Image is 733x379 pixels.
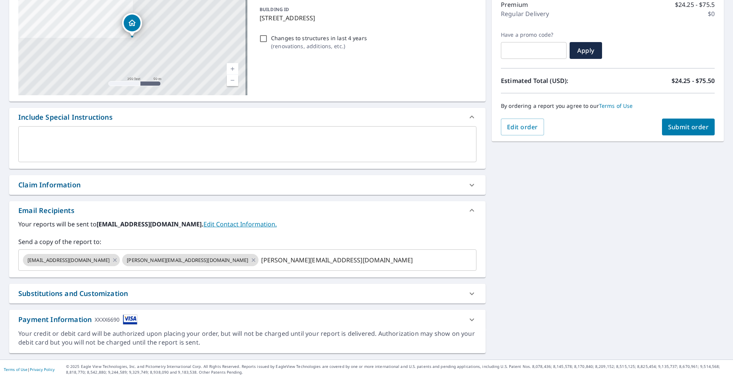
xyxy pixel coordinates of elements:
[9,201,486,220] div: Email Recipients
[122,13,142,37] div: Dropped pin, building 1, Residential property, 18 Pine Tree Dr Barboursville, VA 22923
[501,102,715,109] p: By ordering a report you agree to our
[260,13,473,23] p: [STREET_ADDRESS]
[97,220,203,228] b: [EMAIL_ADDRESS][DOMAIN_NAME].
[123,314,137,325] img: cardImage
[18,205,74,216] div: Email Recipients
[18,220,476,229] label: Your reports will be sent to
[4,367,27,372] a: Terms of Use
[66,364,729,375] p: © 2025 Eagle View Technologies, Inc. and Pictometry International Corp. All Rights Reserved. Repo...
[95,314,119,325] div: XXXX6690
[501,119,544,135] button: Edit order
[18,112,113,122] div: Include Special Instructions
[9,310,486,329] div: Payment InformationXXXX6690cardImage
[271,34,367,42] p: Changes to structures in last 4 years
[18,237,476,246] label: Send a copy of the report to:
[18,329,476,347] div: Your credit or debit card will be authorized upon placing your order, but will not be charged unt...
[576,46,596,55] span: Apply
[501,31,567,38] label: Have a promo code?
[501,9,549,18] p: Regular Delivery
[30,367,55,372] a: Privacy Policy
[23,254,120,266] div: [EMAIL_ADDRESS][DOMAIN_NAME]
[570,42,602,59] button: Apply
[122,257,253,264] span: [PERSON_NAME][EMAIL_ADDRESS][DOMAIN_NAME]
[260,6,289,13] p: BUILDING ID
[18,180,81,190] div: Claim Information
[203,220,277,228] a: EditContactInfo
[507,123,538,131] span: Edit order
[662,119,715,135] button: Submit order
[501,76,608,85] p: Estimated Total (USD):
[9,108,486,126] div: Include Special Instructions
[4,367,55,372] p: |
[227,75,238,86] a: Current Level 17, Zoom Out
[672,76,715,85] p: $24.25 - $75.50
[9,284,486,303] div: Substitutions and Customization
[668,123,709,131] span: Submit order
[708,9,715,18] p: $0
[9,175,486,195] div: Claim Information
[122,254,258,266] div: [PERSON_NAME][EMAIL_ADDRESS][DOMAIN_NAME]
[271,42,367,50] p: ( renovations, additions, etc. )
[18,314,137,325] div: Payment Information
[23,257,114,264] span: [EMAIL_ADDRESS][DOMAIN_NAME]
[599,102,633,109] a: Terms of Use
[18,288,128,299] div: Substitutions and Customization
[227,63,238,75] a: Current Level 17, Zoom In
